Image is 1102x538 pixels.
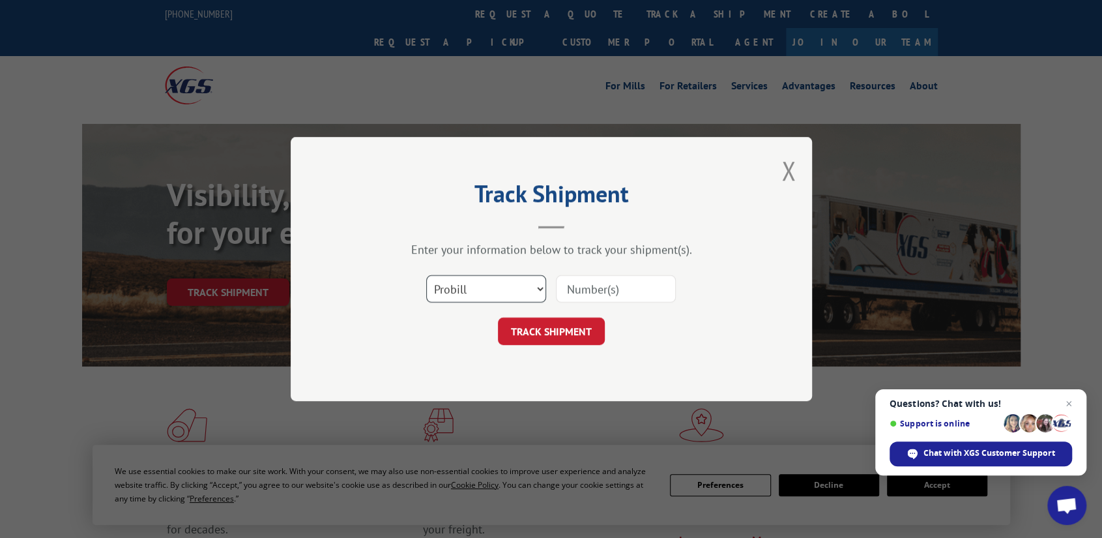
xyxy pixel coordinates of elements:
[890,441,1072,466] div: Chat with XGS Customer Support
[781,153,796,188] button: Close modal
[890,398,1072,409] span: Questions? Chat with us!
[1061,396,1077,411] span: Close chat
[498,318,605,345] button: TRACK SHIPMENT
[556,275,676,303] input: Number(s)
[923,447,1055,459] span: Chat with XGS Customer Support
[356,242,747,257] div: Enter your information below to track your shipment(s).
[1047,486,1086,525] div: Open chat
[890,419,999,428] span: Support is online
[356,185,747,209] h2: Track Shipment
